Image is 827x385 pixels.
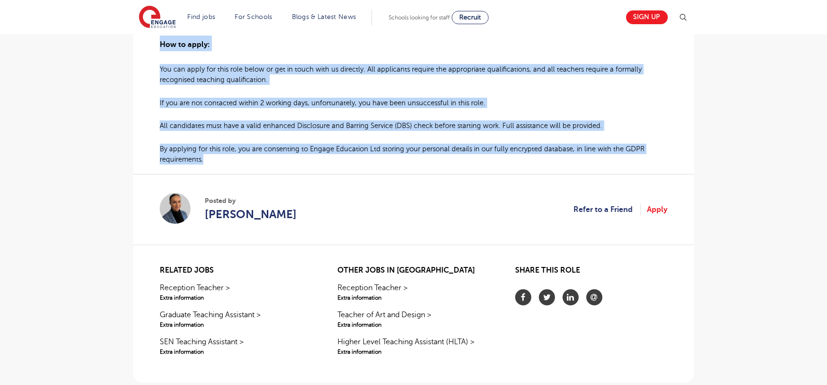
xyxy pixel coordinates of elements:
[160,99,485,107] span: If you are not contacted within 2 working days, unfortunately, you have been unsuccessful in this...
[160,65,642,83] span: You can apply for this role below or get in touch with us directly. All applicants require the ap...
[337,336,490,356] a: Higher Level Teaching Assistant (HLTA) >Extra information
[626,10,668,24] a: Sign up
[160,122,602,129] span: All candidates must have a valid enhanced Disclosure and Barring Service (DBS) check before start...
[337,348,490,356] span: Extra information
[337,266,490,275] h2: Other jobs in [GEOGRAPHIC_DATA]
[139,6,176,29] img: Engage Education
[160,348,312,356] span: Extra information
[160,321,312,329] span: Extra information
[389,14,450,21] span: Schools looking for staff
[337,293,490,302] span: Extra information
[188,13,216,20] a: Find jobs
[160,266,312,275] h2: Related jobs
[292,13,356,20] a: Blogs & Latest News
[160,293,312,302] span: Extra information
[337,309,490,329] a: Teacher of Art and Design >Extra information
[647,203,667,216] a: Apply
[160,309,312,329] a: Graduate Teaching Assistant >Extra information
[337,321,490,329] span: Extra information
[205,196,297,206] span: Posted by
[235,13,272,20] a: For Schools
[205,206,297,223] a: [PERSON_NAME]
[160,282,312,302] a: Reception Teacher >Extra information
[459,14,481,21] span: Recruit
[452,11,489,24] a: Recruit
[573,203,641,216] a: Refer to a Friend
[337,282,490,302] a: Reception Teacher >Extra information
[160,336,312,356] a: SEN Teaching Assistant >Extra information
[160,145,645,163] span: By applying for this role, you are consenting to Engage Education Ltd storing your personal detai...
[160,40,210,49] span: How to apply:
[515,266,667,280] h2: Share this role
